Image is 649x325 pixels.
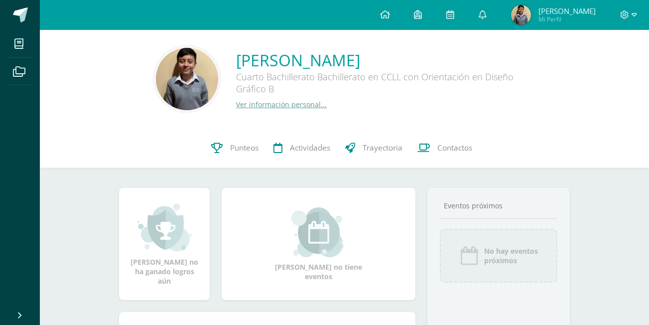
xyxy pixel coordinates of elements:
[484,246,538,265] span: No hay eventos próximos
[236,49,535,71] a: [PERSON_NAME]
[230,143,259,153] span: Punteos
[129,202,200,286] div: [PERSON_NAME] no ha ganado logros aún
[266,128,338,168] a: Actividades
[440,201,557,210] div: Eventos próximos
[538,15,596,23] span: Mi Perfil
[236,71,535,100] div: Cuarto Bachillerato Bachillerato en CCLL con Orientación en Diseño Gráfico B
[363,143,402,153] span: Trayectoria
[204,128,266,168] a: Punteos
[137,202,192,252] img: achievement_small.png
[156,48,218,110] img: f3e756179a0d26e2dd593e5a84978662.png
[437,143,472,153] span: Contactos
[511,5,531,25] img: bf00ad4b9777a7f8f898b3ee4dd5af5c.png
[338,128,410,168] a: Trayectoria
[538,6,596,16] span: [PERSON_NAME]
[290,143,330,153] span: Actividades
[236,100,327,109] a: Ver información personal...
[410,128,480,168] a: Contactos
[269,207,369,281] div: [PERSON_NAME] no tiene eventos
[459,246,479,266] img: event_icon.png
[291,207,346,257] img: event_small.png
